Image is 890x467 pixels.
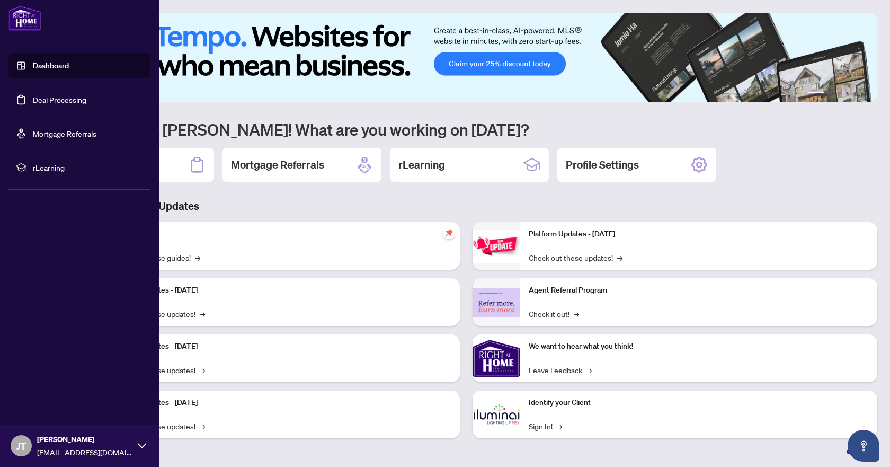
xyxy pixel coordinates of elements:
[111,228,451,240] p: Self-Help
[586,364,592,376] span: →
[845,92,850,96] button: 4
[807,92,824,96] button: 1
[37,434,132,445] span: [PERSON_NAME]
[8,5,41,31] img: logo
[574,308,579,320] span: →
[111,397,451,409] p: Platform Updates - [DATE]
[443,226,456,239] span: pushpin
[854,92,858,96] button: 5
[33,129,96,138] a: Mortgage Referrals
[33,95,86,104] a: Deal Processing
[33,61,69,71] a: Dashboard
[473,230,520,263] img: Platform Updates - June 23, 2025
[200,364,205,376] span: →
[848,430,879,462] button: Open asap
[200,308,205,320] span: →
[16,438,26,453] span: JT
[398,157,445,172] h2: rLearning
[473,288,520,317] img: Agent Referral Program
[557,420,562,432] span: →
[529,252,622,263] a: Check out these updates!→
[473,391,520,438] img: Identify your Client
[529,397,869,409] p: Identify your Client
[566,157,639,172] h2: Profile Settings
[862,92,867,96] button: 6
[529,364,592,376] a: Leave Feedback→
[529,228,869,240] p: Platform Updates - [DATE]
[33,162,143,173] span: rLearning
[55,13,877,102] img: Slide 0
[529,420,562,432] a: Sign In!→
[829,92,833,96] button: 2
[55,119,877,139] h1: Welcome back [PERSON_NAME]! What are you working on [DATE]?
[529,341,869,353] p: We want to hear what you think!
[55,199,877,214] h3: Brokerage & Industry Updates
[231,157,324,172] h2: Mortgage Referrals
[617,252,622,263] span: →
[195,252,200,263] span: →
[473,334,520,382] img: We want to hear what you think!
[529,285,869,296] p: Agent Referral Program
[529,308,579,320] a: Check it out!→
[111,285,451,296] p: Platform Updates - [DATE]
[37,446,132,458] span: [EMAIL_ADDRESS][DOMAIN_NAME]
[111,341,451,353] p: Platform Updates - [DATE]
[200,420,205,432] span: →
[837,92,841,96] button: 3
